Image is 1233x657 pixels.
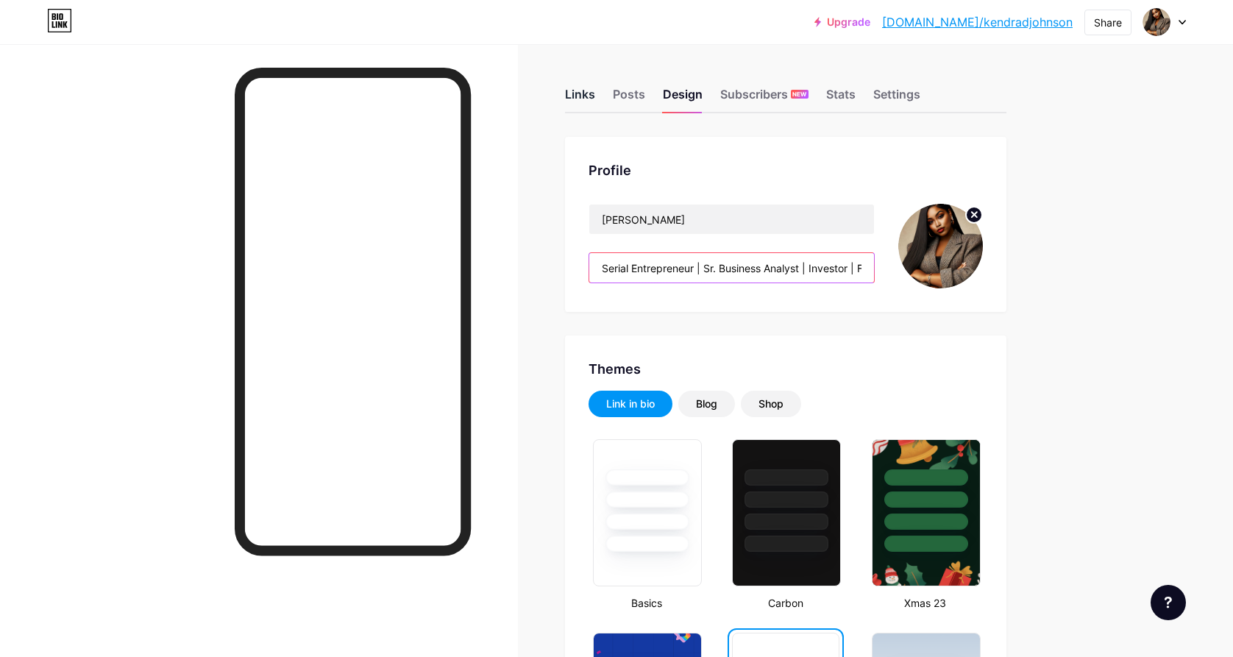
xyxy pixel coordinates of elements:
[792,90,806,99] span: NEW
[663,85,703,112] div: Design
[1094,15,1122,30] div: Share
[696,397,717,411] div: Blog
[814,16,870,28] a: Upgrade
[826,85,856,112] div: Stats
[898,204,983,288] img: kendradjohnson
[589,359,983,379] div: Themes
[867,595,983,611] div: Xmas 23
[589,253,874,283] input: Bio
[728,595,843,611] div: Carbon
[882,13,1073,31] a: [DOMAIN_NAME]/kendradjohnson
[1143,8,1170,36] img: kendradjohnson
[589,160,983,180] div: Profile
[613,85,645,112] div: Posts
[758,397,783,411] div: Shop
[720,85,809,112] div: Subscribers
[873,85,920,112] div: Settings
[565,85,595,112] div: Links
[606,397,655,411] div: Link in bio
[589,205,874,234] input: Name
[589,595,704,611] div: Basics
